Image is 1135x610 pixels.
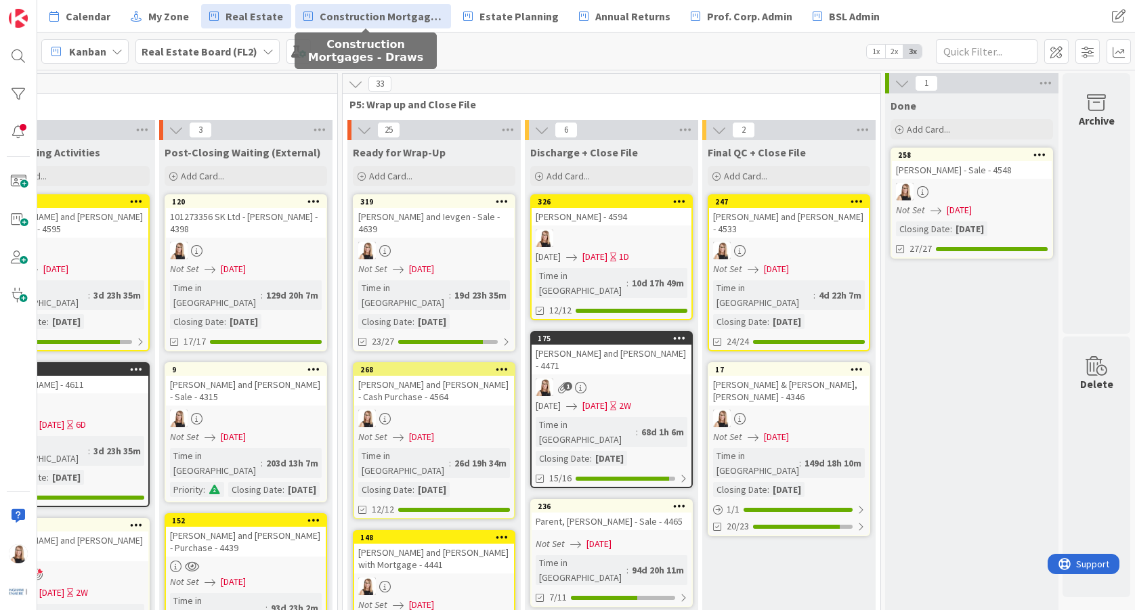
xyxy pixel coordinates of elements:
div: 319 [354,196,514,208]
div: DB [354,410,514,427]
div: 319 [360,197,514,206]
img: DB [536,378,553,396]
a: 268[PERSON_NAME] and [PERSON_NAME] - Cash Purchase - 4564DBNot Set[DATE]Time in [GEOGRAPHIC_DATA]... [353,362,515,519]
div: 2W [619,399,631,413]
div: Closing Date [896,221,950,236]
span: 12/12 [372,502,394,517]
div: 120101273356 SK Ltd - [PERSON_NAME] - 4398 [166,196,326,238]
span: Final QC + Close File [708,146,806,159]
div: Closing Date [358,482,412,497]
a: My Zone [123,4,197,28]
img: DB [358,242,376,259]
div: DB [354,242,514,259]
a: 175[PERSON_NAME] and [PERSON_NAME] - 4471DB[DATE][DATE]2WTime in [GEOGRAPHIC_DATA]:68d 1h 6mClosi... [530,331,693,488]
div: 268[PERSON_NAME] and [PERSON_NAME] - Cash Purchase - 4564 [354,364,514,406]
span: [DATE] [221,262,246,276]
div: 175 [538,334,691,343]
div: [DATE] [769,314,805,329]
span: : [203,482,205,497]
a: 9[PERSON_NAME] and [PERSON_NAME] - Sale - 4315DBNot Set[DATE]Time in [GEOGRAPHIC_DATA]:203d 13h 7... [165,362,327,502]
div: [DATE] [952,221,987,236]
span: 1 [915,75,938,91]
div: 148 [360,533,514,542]
span: BSL Admin [829,8,880,24]
div: 17 [715,365,869,374]
div: Time in [GEOGRAPHIC_DATA] [536,417,636,447]
div: Priority [170,482,203,497]
div: 236 [532,500,691,513]
span: 1x [867,45,885,58]
i: Not Set [896,204,925,216]
img: DB [170,410,188,427]
img: avatar [9,582,28,601]
span: P5: Wrap up and Close File [349,97,863,111]
span: : [88,443,90,458]
span: : [261,456,263,471]
div: 17[PERSON_NAME] & [PERSON_NAME], [PERSON_NAME] - 4346 [709,364,869,406]
div: Time in [GEOGRAPHIC_DATA] [536,268,626,298]
span: Add Card... [369,170,412,182]
span: : [449,456,451,471]
span: [DATE] [43,262,68,276]
span: [DATE] [764,262,789,276]
img: DB [9,544,28,563]
i: Not Set [170,431,199,443]
i: Not Set [170,575,199,588]
span: Calendar [66,8,110,24]
div: Closing Date [713,314,767,329]
span: 23/27 [372,334,394,349]
span: My Zone [148,8,189,24]
span: : [224,314,226,329]
a: Prof. Corp. Admin [683,4,800,28]
div: Time in [GEOGRAPHIC_DATA] [358,448,449,478]
div: 203d 13h 7m [263,456,322,471]
div: 326 [538,197,691,206]
span: 20/23 [727,519,749,533]
div: 319[PERSON_NAME] and Ievgen - Sale - 4639 [354,196,514,238]
span: : [767,314,769,329]
a: 258[PERSON_NAME] - Sale - 4548DBNot Set[DATE]Closing Date:[DATE]27/27 [891,148,1053,259]
span: [DATE] [221,430,246,444]
img: DB [536,230,553,247]
span: [DATE] [536,399,561,413]
span: : [626,563,628,578]
div: 6D [76,418,86,432]
div: [PERSON_NAME] and [PERSON_NAME] - Purchase - 4439 [166,527,326,557]
span: [DATE] [221,575,246,589]
div: 19d 23h 35m [451,288,510,303]
span: Annual Returns [595,8,670,24]
div: [PERSON_NAME] & [PERSON_NAME], [PERSON_NAME] - 4346 [709,376,869,406]
div: [DATE] [414,314,450,329]
a: Real Estate [201,4,291,28]
div: Closing Date [228,482,282,497]
span: [DATE] [947,203,972,217]
img: DB [896,183,914,200]
div: Closing Date [536,451,590,466]
h5: Construction Mortgages - Draws [300,38,431,64]
i: Not Set [358,263,387,275]
span: : [47,470,49,485]
div: Time in [GEOGRAPHIC_DATA] [713,280,813,310]
div: Delete [1080,376,1113,392]
span: Construction Mortgages - Draws [320,8,443,24]
span: 33 [368,76,391,92]
span: : [590,451,592,466]
div: [PERSON_NAME] and [PERSON_NAME] - Cash Purchase - 4564 [354,376,514,406]
span: [DATE] [39,586,64,600]
div: Closing Date [170,314,224,329]
span: Add Card... [547,170,590,182]
div: Time in [GEOGRAPHIC_DATA] [170,448,261,478]
div: 326[PERSON_NAME] - 4594 [532,196,691,225]
div: Time in [GEOGRAPHIC_DATA] [170,280,261,310]
div: [DATE] [414,482,450,497]
div: [DATE] [49,314,84,329]
a: 236Parent, [PERSON_NAME] - Sale - 4465Not Set[DATE]Time in [GEOGRAPHIC_DATA]:94d 20h 11m7/11 [530,499,693,607]
div: Archive [1079,112,1115,129]
div: 9 [172,365,326,374]
div: 236Parent, [PERSON_NAME] - Sale - 4465 [532,500,691,530]
span: [DATE] [582,250,607,264]
span: : [636,424,638,439]
i: Not Set [713,431,742,443]
div: 120 [172,197,326,206]
span: [DATE] [409,262,434,276]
